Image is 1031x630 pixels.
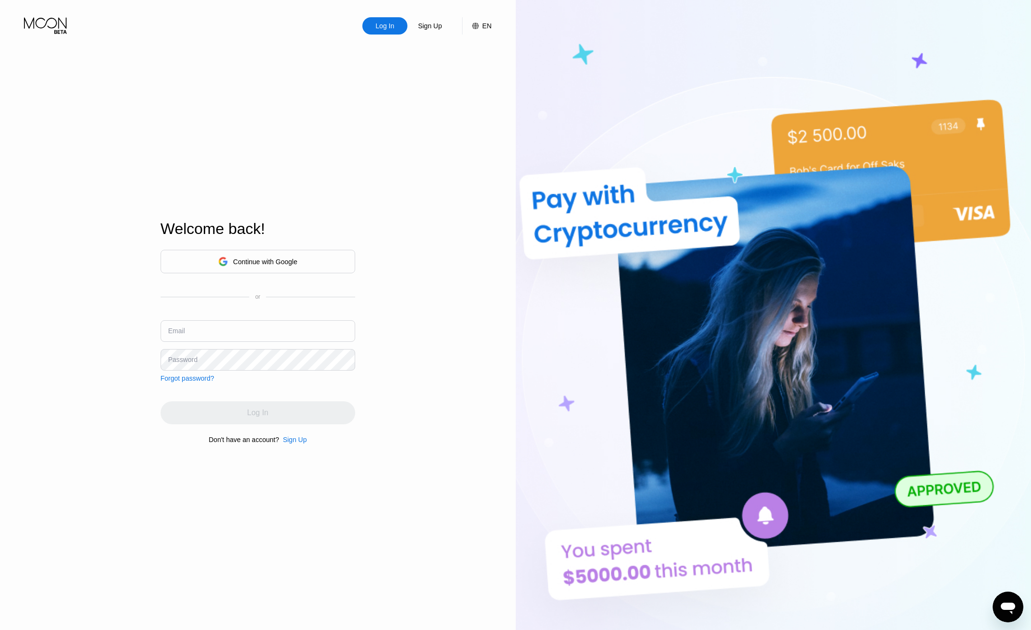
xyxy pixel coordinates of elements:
div: Log In [362,17,407,35]
div: Continue with Google [161,250,355,273]
div: Forgot password? [161,374,214,382]
div: Email [168,327,185,335]
div: or [255,293,260,300]
div: Sign Up [283,436,307,443]
iframe: Кнопка запуска окна обмена сообщениями [993,592,1023,622]
div: Sign Up [417,21,443,31]
div: Log In [375,21,395,31]
div: EN [462,17,491,35]
div: Sign Up [279,436,307,443]
div: EN [482,22,491,30]
div: Welcome back! [161,220,355,238]
div: Don't have an account? [209,436,279,443]
div: Password [168,356,197,363]
div: Continue with Google [233,258,297,266]
div: Sign Up [407,17,452,35]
